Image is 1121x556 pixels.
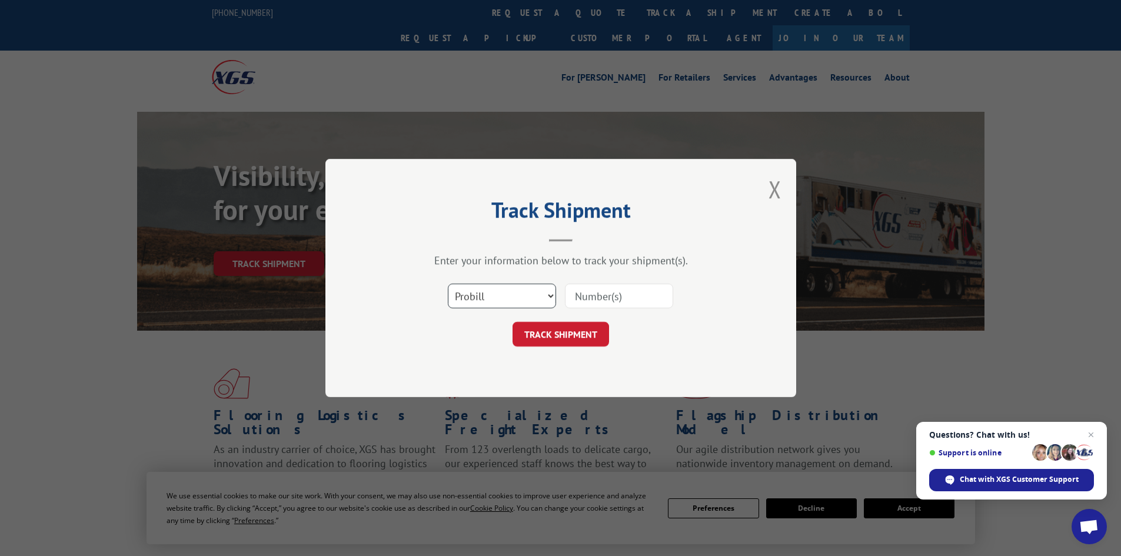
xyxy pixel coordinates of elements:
[929,430,1094,440] span: Questions? Chat with us!
[384,202,737,224] h2: Track Shipment
[513,322,609,347] button: TRACK SHIPMENT
[929,448,1028,457] span: Support is online
[769,174,781,205] button: Close modal
[929,469,1094,491] span: Chat with XGS Customer Support
[384,254,737,267] div: Enter your information below to track your shipment(s).
[565,284,673,308] input: Number(s)
[1072,509,1107,544] a: Open chat
[960,474,1079,485] span: Chat with XGS Customer Support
